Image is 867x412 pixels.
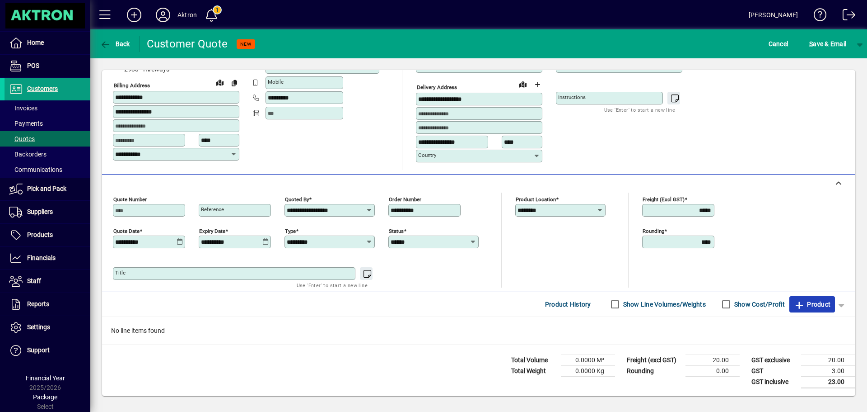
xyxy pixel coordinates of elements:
span: Suppliers [27,208,53,215]
mat-label: Reference [201,206,224,213]
td: 0.00 [685,365,740,376]
span: Payments [9,120,43,127]
span: Pick and Pack [27,185,66,192]
span: Product [794,297,830,312]
td: 20.00 [801,355,855,365]
a: Reports [5,293,90,316]
mat-label: Type [285,227,296,234]
mat-label: Rounding [643,227,664,234]
a: Communications [5,162,90,177]
div: [PERSON_NAME] [749,8,798,22]
app-page-header-button: Back [90,36,140,52]
button: Back [98,36,132,52]
span: ave & Email [809,37,846,51]
mat-label: Title [115,270,126,276]
button: Product [789,296,835,313]
span: Quotes [9,135,35,142]
span: S [809,40,813,47]
span: Products [27,231,53,238]
mat-label: Order number [389,196,421,202]
mat-label: Freight (excl GST) [643,196,685,202]
span: Package [33,393,57,401]
button: Copy to Delivery address [227,76,242,90]
span: Staff [27,277,41,284]
a: Settings [5,316,90,339]
td: 3.00 [801,365,855,376]
span: Back [100,40,130,47]
a: Suppliers [5,201,90,223]
mat-hint: Use 'Enter' to start a new line [297,280,368,290]
label: Show Cost/Profit [732,300,785,309]
td: GST exclusive [747,355,801,365]
span: NEW [240,41,252,47]
td: GST [747,365,801,376]
a: POS [5,55,90,77]
mat-label: Country [418,152,436,158]
span: Product History [545,297,591,312]
mat-label: Quoted by [285,196,309,202]
div: Aktron [177,8,197,22]
td: 20.00 [685,355,740,365]
button: Product History [541,296,595,313]
a: View on map [516,77,530,91]
a: Knowledge Base [807,2,827,31]
div: Customer Quote [147,37,228,51]
span: Settings [27,323,50,331]
td: Freight (excl GST) [622,355,685,365]
span: Support [27,346,50,354]
button: Cancel [766,36,791,52]
td: 0.0000 M³ [561,355,615,365]
td: Total Volume [507,355,561,365]
span: Financials [27,254,56,261]
a: Backorders [5,147,90,162]
label: Show Line Volumes/Weights [621,300,706,309]
span: Customers [27,85,58,92]
mat-label: Status [389,227,404,234]
span: Backorders [9,151,47,158]
button: Profile [149,7,177,23]
button: Save & Email [805,36,851,52]
a: Payments [5,116,90,131]
span: Financial Year [26,374,65,382]
a: Logout [836,2,856,31]
a: Products [5,224,90,246]
span: Home [27,39,44,46]
span: POS [27,62,39,69]
mat-hint: Use 'Enter' to start a new line [604,104,675,115]
span: Cancel [769,37,788,51]
mat-label: Product location [516,196,556,202]
a: Home [5,32,90,54]
a: Support [5,339,90,362]
span: Reports [27,300,49,308]
a: View on map [213,75,227,90]
span: Invoices [9,104,37,112]
mat-label: Quote number [113,196,147,202]
mat-label: Mobile [268,79,284,85]
mat-label: Instructions [558,94,586,100]
td: 23.00 [801,376,855,388]
a: Pick and Pack [5,178,90,200]
a: Invoices [5,100,90,116]
td: 0.0000 Kg [561,365,615,376]
mat-label: Expiry date [199,227,225,234]
td: GST inclusive [747,376,801,388]
div: No line items found [102,317,855,345]
td: Total Weight [507,365,561,376]
a: Quotes [5,131,90,147]
a: Financials [5,247,90,270]
a: Staff [5,270,90,293]
button: Add [120,7,149,23]
mat-label: Quote date [113,227,140,234]
span: Communications [9,166,62,173]
button: Choose address [530,77,545,92]
td: Rounding [622,365,685,376]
